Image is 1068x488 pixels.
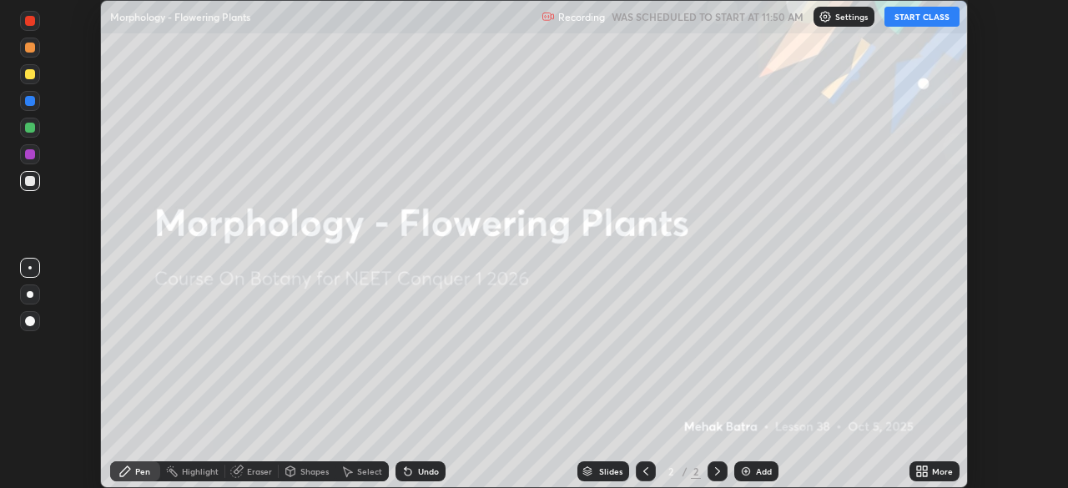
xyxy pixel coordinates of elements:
div: Shapes [300,467,329,475]
p: Settings [835,13,868,21]
div: Highlight [182,467,219,475]
p: Morphology - Flowering Plants [110,10,250,23]
div: Eraser [247,467,272,475]
div: 2 [662,466,679,476]
div: 2 [691,464,701,479]
img: add-slide-button [739,465,753,478]
button: START CLASS [884,7,960,27]
div: More [932,467,953,475]
p: Recording [558,11,605,23]
div: Add [756,467,772,475]
img: class-settings-icons [819,10,832,23]
div: Slides [599,467,622,475]
div: Pen [135,467,150,475]
img: recording.375f2c34.svg [542,10,555,23]
div: / [683,466,688,476]
div: Select [357,467,382,475]
h5: WAS SCHEDULED TO START AT 11:50 AM [612,9,804,24]
div: Undo [418,467,439,475]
